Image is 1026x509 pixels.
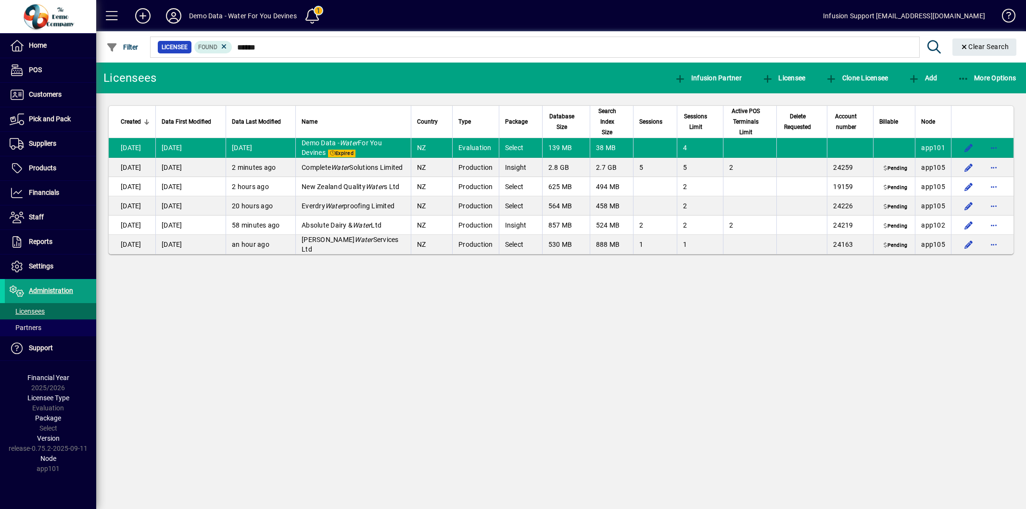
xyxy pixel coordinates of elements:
[961,160,976,175] button: Edit
[103,70,156,86] div: Licensees
[226,138,295,158] td: [DATE]
[921,116,945,127] div: Node
[499,158,542,177] td: Insight
[505,116,536,127] div: Package
[677,138,723,158] td: 4
[677,177,723,196] td: 2
[302,139,382,156] span: Demo Data - For You Devines
[5,230,96,254] a: Reports
[10,307,45,315] span: Licensees
[548,111,575,132] span: Database Size
[452,216,499,235] td: Production
[109,158,155,177] td: [DATE]
[162,116,211,127] span: Data First Modified
[5,303,96,319] a: Licensees
[109,216,155,235] td: [DATE]
[596,106,627,138] div: Search Index Size
[37,434,60,442] span: Version
[833,111,867,132] div: Account number
[986,140,1001,155] button: More options
[542,235,590,254] td: 530 MB
[961,179,976,194] button: Edit
[986,179,1001,194] button: More options
[29,344,53,352] span: Support
[226,235,295,254] td: an hour ago
[109,235,155,254] td: [DATE]
[683,111,717,132] div: Sessions Limit
[366,183,384,191] em: Water
[325,202,343,210] em: Water
[121,116,150,127] div: Created
[683,111,709,132] span: Sessions Limit
[5,107,96,131] a: Pick and Pack
[189,8,297,24] div: Demo Data - Water For You Devines
[452,138,499,158] td: Evaluation
[827,196,873,216] td: 24226
[542,177,590,196] td: 625 MB
[882,242,909,249] span: Pending
[302,236,399,253] span: [PERSON_NAME] Services Ltd
[995,2,1014,33] a: Knowledge Base
[194,41,232,53] mat-chip: Found Status: Found
[27,394,69,402] span: Licensee Type
[226,196,295,216] td: 20 hours ago
[452,158,499,177] td: Production
[29,189,59,196] span: Financials
[505,116,528,127] span: Package
[499,138,542,158] td: Select
[109,196,155,216] td: [DATE]
[458,116,471,127] span: Type
[958,74,1016,82] span: More Options
[542,158,590,177] td: 2.8 GB
[879,116,898,127] span: Billable
[452,177,499,196] td: Production
[729,106,771,138] div: Active POS Terminals Limit
[29,164,56,172] span: Products
[458,116,493,127] div: Type
[952,38,1017,56] button: Clear
[677,158,723,177] td: 5
[27,374,69,382] span: Financial Year
[121,116,141,127] span: Created
[760,69,808,87] button: Licensee
[762,74,806,82] span: Licensee
[921,116,935,127] span: Node
[674,74,742,82] span: Infusion Partner
[633,235,677,254] td: 1
[723,216,777,235] td: 2
[29,213,44,221] span: Staff
[5,156,96,180] a: Products
[5,336,96,360] a: Support
[882,184,909,191] span: Pending
[596,106,619,138] span: Search Index Size
[29,262,53,270] span: Settings
[882,222,909,230] span: Pending
[499,235,542,254] td: Select
[833,111,859,132] span: Account number
[302,221,381,229] span: Absolute Dairy & Ltd
[542,196,590,216] td: 564 MB
[961,140,976,155] button: Edit
[921,144,945,152] span: app101.prod.infusionbusinesssoftware.com
[823,8,985,24] div: Infusion Support [EMAIL_ADDRESS][DOMAIN_NAME]
[109,177,155,196] td: [DATE]
[10,324,41,331] span: Partners
[639,116,671,127] div: Sessions
[411,177,452,196] td: NZ
[40,455,56,462] span: Node
[29,66,42,74] span: POS
[411,235,452,254] td: NZ
[921,183,945,191] span: app105.prod.infusionbusinesssoftware.com
[986,217,1001,233] button: More options
[827,216,873,235] td: 24219
[961,217,976,233] button: Edit
[302,164,403,171] span: Complete Solutions Limited
[729,106,762,138] span: Active POS Terminals Limit
[232,116,290,127] div: Data Last Modified
[155,216,226,235] td: [DATE]
[827,158,873,177] td: 24259
[452,235,499,254] td: Production
[823,69,890,87] button: Clone Licensee
[29,238,52,245] span: Reports
[417,116,438,127] span: Country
